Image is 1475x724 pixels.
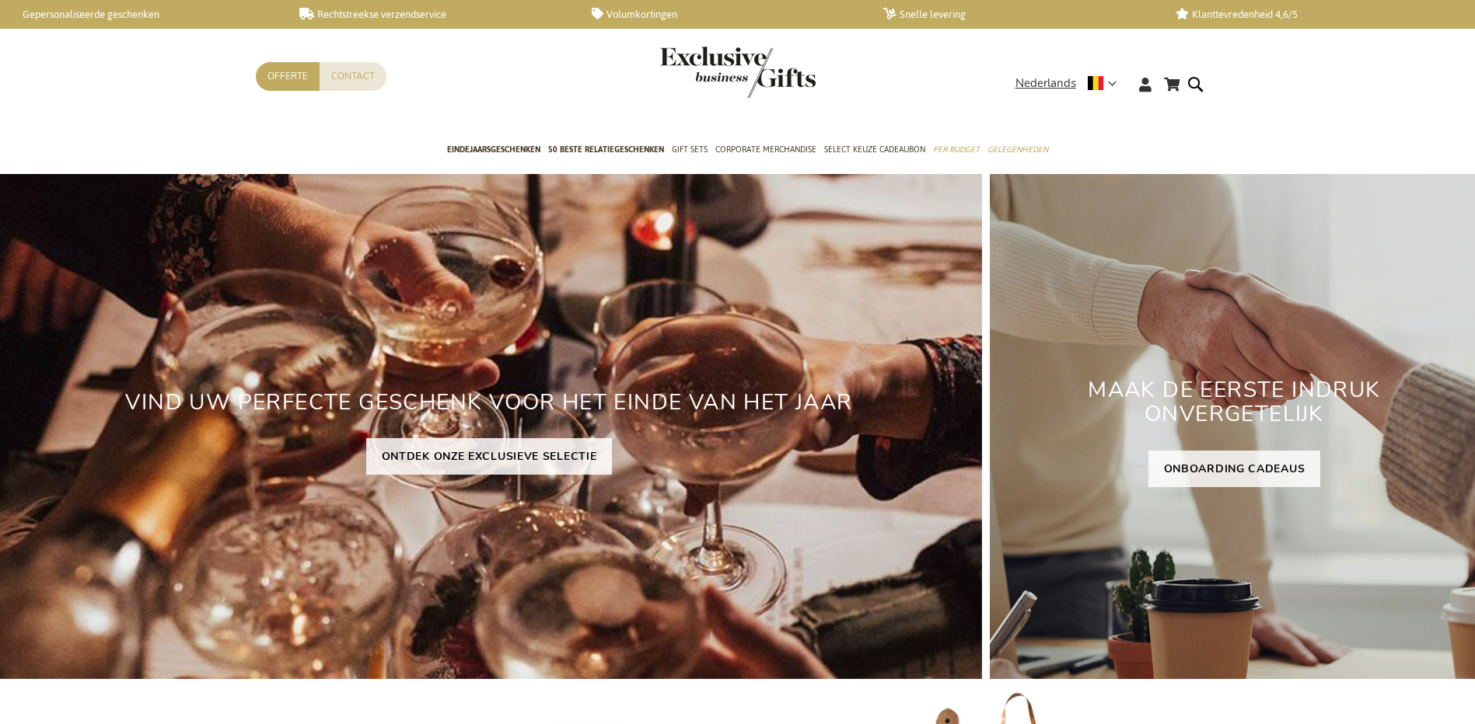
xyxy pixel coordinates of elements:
[660,47,816,98] img: Exclusive Business gifts logo
[1015,75,1127,92] div: Nederlands
[1148,451,1321,487] a: ONBOARDING CADEAUS
[987,141,1048,158] span: Gelegenheden
[933,141,980,158] span: Per Budget
[548,141,664,158] span: 50 beste relatiegeschenken
[299,8,566,21] a: Rechtstreekse verzendservice
[8,8,274,21] a: Gepersonaliseerde geschenken
[824,141,925,158] span: Select Keuze Cadeaubon
[256,62,320,91] a: Offerte
[715,141,816,158] span: Corporate Merchandise
[320,62,386,91] a: Contact
[366,438,613,475] a: ONTDEK ONZE EXCLUSIEVE SELECTIE
[1015,75,1076,92] span: Nederlands
[447,141,540,158] span: Eindejaarsgeschenken
[592,8,858,21] a: Volumkortingen
[1176,8,1442,21] a: Klanttevredenheid 4,6/5
[672,141,708,158] span: Gift Sets
[660,47,738,98] a: store logo
[883,8,1150,21] a: Snelle levering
